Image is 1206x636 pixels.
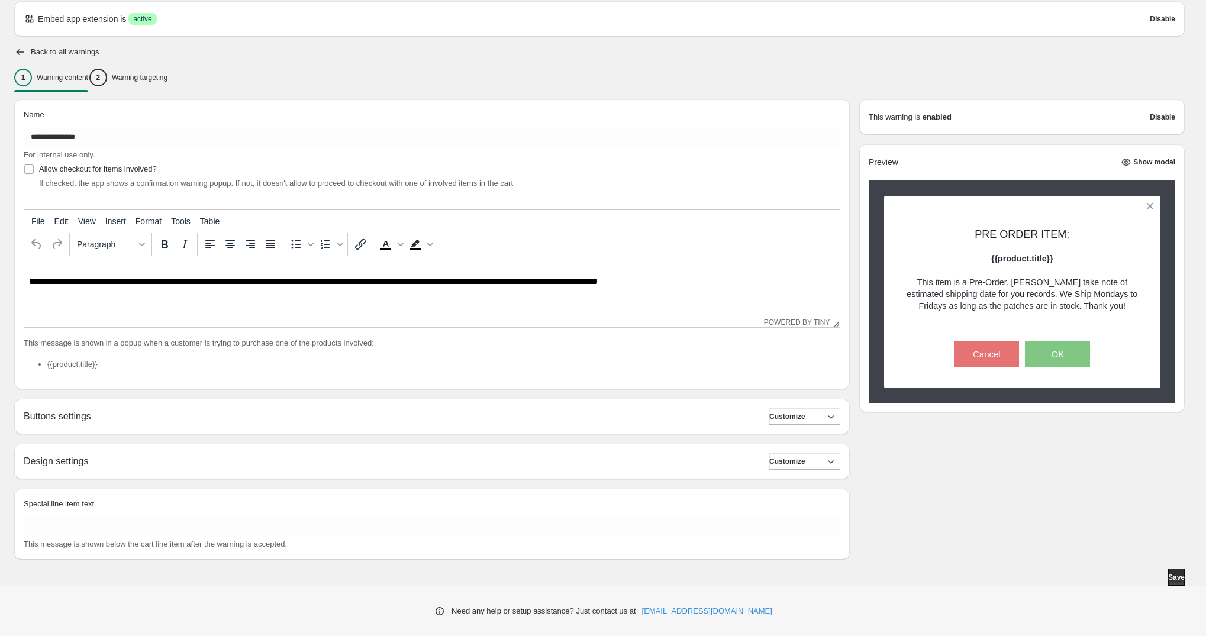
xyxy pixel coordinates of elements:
button: Save [1168,569,1185,586]
p: Warning content [37,73,88,82]
button: Bold [154,234,175,254]
h2: Back to all warnings [31,47,99,57]
p: This warning is [869,111,920,123]
button: Disable [1150,109,1175,125]
p: This message is shown in a popup when a customer is trying to purchase one of the products involved: [24,337,840,349]
button: Justify [260,234,280,254]
div: Numbered list [315,234,345,254]
span: PRE ORDER ITEM: [975,228,1069,240]
div: 2 [89,69,107,86]
button: Customize [769,408,840,425]
button: Undo [27,234,47,254]
h2: Preview [869,157,898,167]
span: Edit [54,217,69,226]
span: Disable [1150,112,1175,122]
span: Name [24,110,44,119]
button: Formats [72,234,149,254]
span: Save [1168,573,1185,582]
span: Show modal [1133,157,1175,167]
button: OK [1025,341,1090,367]
a: Powered by Tiny [764,318,830,327]
strong: enabled [923,111,952,123]
span: Customize [769,457,805,466]
span: Paragraph [77,240,135,249]
div: 1 [14,69,32,86]
span: File [31,217,45,226]
a: [EMAIL_ADDRESS][DOMAIN_NAME] [642,605,772,617]
iframe: Rich Text Area [24,256,840,317]
button: Redo [47,234,67,254]
span: Special line item text [24,499,94,508]
span: Tools [171,217,191,226]
button: Italic [175,234,195,254]
div: Resize [830,317,840,327]
span: If checked, the app shows a confirmation warning popup. If not, it doesn't allow to proceed to ch... [39,179,513,188]
button: Disable [1150,11,1175,27]
li: {{product.title}} [47,359,840,370]
div: Text color [376,234,405,254]
p: This item is a Pre-Order. [PERSON_NAME] take note of estimated shipping date for you records. We ... [905,276,1140,312]
button: Insert/edit link [350,234,370,254]
button: Customize [769,453,840,470]
span: For internal use only. [24,150,95,159]
h2: Buttons settings [24,411,91,422]
span: Customize [769,412,805,421]
p: Embed app extension is [38,13,126,25]
button: Align left [200,234,220,254]
span: Insert [105,217,126,226]
strong: {{product.title}} [991,254,1053,263]
div: Background color [405,234,435,254]
span: View [78,217,96,226]
button: 2Warning targeting [89,65,167,90]
span: active [133,14,151,24]
span: This message is shown below the cart line item after the warning is accepted. [24,540,287,548]
p: Warning targeting [112,73,167,82]
span: Allow checkout for items involved? [39,164,157,173]
button: Align right [240,234,260,254]
h2: Design settings [24,456,88,467]
button: 1Warning content [14,65,88,90]
span: Table [200,217,220,226]
button: Cancel [954,341,1019,367]
span: Format [136,217,162,226]
button: Show modal [1117,154,1175,170]
div: Bullet list [286,234,315,254]
span: Disable [1150,14,1175,24]
button: Align center [220,234,240,254]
